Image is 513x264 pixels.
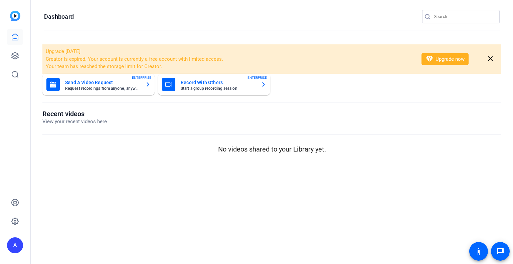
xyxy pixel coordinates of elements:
mat-card-title: Record With Others [181,78,255,86]
mat-icon: close [486,55,495,63]
div: A [7,237,23,253]
button: Send A Video RequestRequest recordings from anyone, anywhereENTERPRISE [42,74,155,95]
input: Search [434,13,494,21]
mat-icon: accessibility [475,247,483,255]
span: ENTERPRISE [247,75,267,80]
mat-card-subtitle: Start a group recording session [181,86,255,90]
h1: Recent videos [42,110,107,118]
mat-card-title: Send A Video Request [65,78,140,86]
h1: Dashboard [44,13,74,21]
img: blue-gradient.svg [10,11,20,21]
li: Your team has reached the storage limit for Creator. [46,63,413,70]
button: Record With OthersStart a group recording sessionENTERPRISE [158,74,270,95]
span: Upgrade [DATE] [46,48,80,54]
mat-card-subtitle: Request recordings from anyone, anywhere [65,86,140,90]
mat-icon: message [496,247,504,255]
span: ENTERPRISE [132,75,151,80]
button: Upgrade now [421,53,469,65]
mat-icon: diamond [425,55,434,63]
p: No videos shared to your Library yet. [42,144,501,154]
li: Creator is expired. Your account is currently a free account with limited access. [46,55,413,63]
p: View your recent videos here [42,118,107,125]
